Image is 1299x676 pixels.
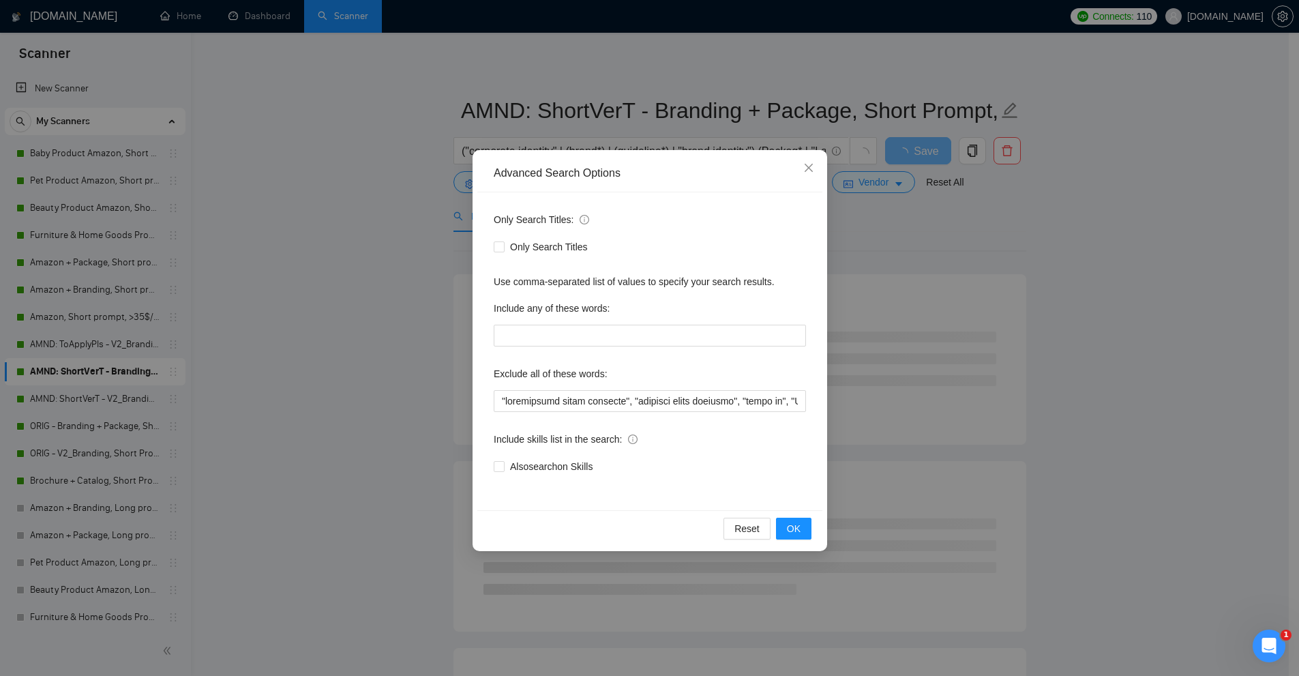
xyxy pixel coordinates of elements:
button: OK [775,518,811,540]
span: 1 [1281,630,1291,641]
span: Only Search Titles: [494,212,589,227]
label: Include any of these words: [494,297,610,319]
span: Include skills list in the search: [494,432,638,447]
iframe: Intercom live chat [1253,630,1285,662]
span: close [803,162,814,173]
label: Exclude all of these words: [494,363,608,385]
span: info-circle [628,435,638,444]
span: Reset [734,521,760,536]
span: OK [786,521,800,536]
span: Also search on Skills [505,459,598,474]
span: Only Search Titles [505,239,593,254]
div: Advanced Search Options [494,166,806,181]
button: Close [790,150,827,187]
div: Use comma-separated list of values to specify your search results. [494,274,806,289]
span: info-circle [580,215,589,224]
button: Reset [723,518,771,540]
